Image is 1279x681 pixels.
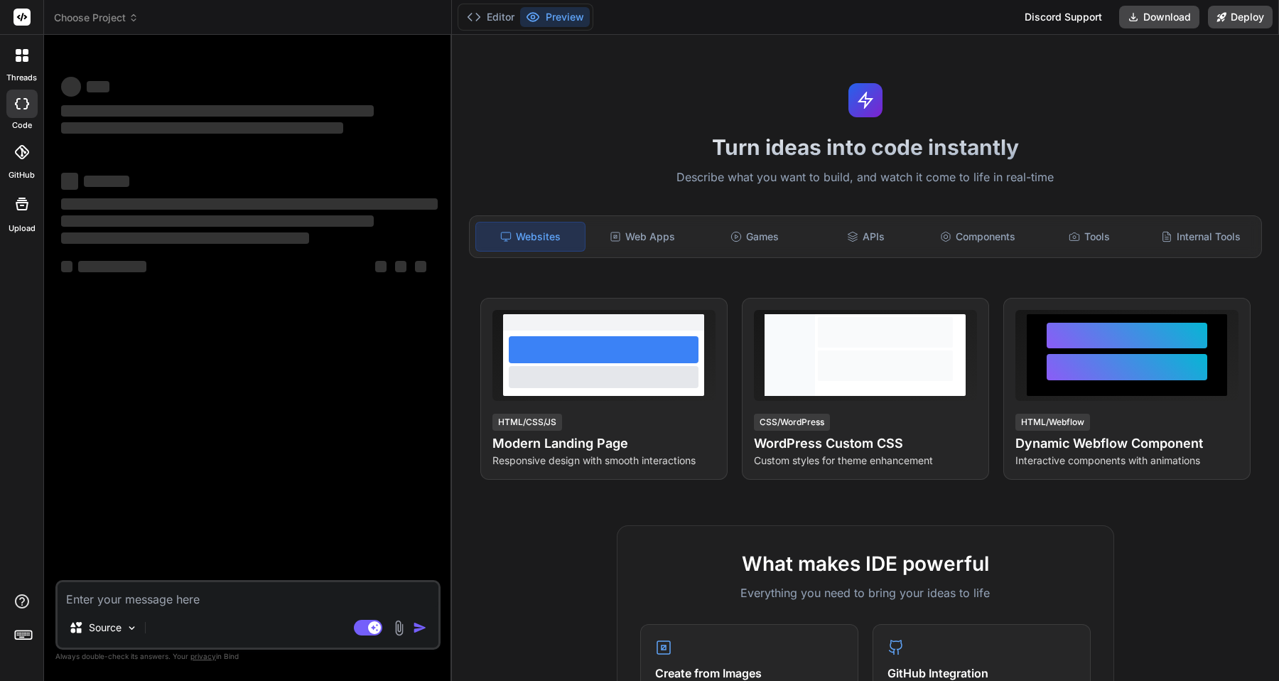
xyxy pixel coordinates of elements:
span: ‌ [395,261,406,272]
div: HTML/CSS/JS [492,414,562,431]
span: ‌ [61,261,72,272]
div: Components [923,222,1032,252]
span: ‌ [415,261,426,272]
span: privacy [190,652,216,660]
h4: Dynamic Webflow Component [1015,434,1238,454]
span: ‌ [61,122,343,134]
p: Interactive components with animations [1015,454,1238,468]
span: ‌ [87,81,109,92]
div: Web Apps [588,222,697,252]
p: Source [89,621,122,635]
img: attachment [391,620,407,636]
div: HTML/Webflow [1015,414,1090,431]
h4: WordPress Custom CSS [754,434,977,454]
span: ‌ [61,198,438,210]
span: ‌ [375,261,387,272]
button: Preview [520,7,590,27]
div: Discord Support [1016,6,1111,28]
button: Editor [461,7,520,27]
label: Upload [9,222,36,235]
img: Pick Models [126,622,138,634]
span: ‌ [61,173,78,190]
span: ‌ [61,77,81,97]
div: Internal Tools [1147,222,1256,252]
div: Tools [1035,222,1144,252]
p: Everything you need to bring your ideas to life [640,584,1091,601]
label: code [12,119,32,132]
span: ‌ [84,176,129,187]
label: threads [6,72,37,84]
div: APIs [811,222,920,252]
img: icon [413,621,427,635]
button: Deploy [1208,6,1273,28]
p: Custom styles for theme enhancement [754,454,977,468]
label: GitHub [9,169,35,181]
p: Always double-check its answers. Your in Bind [55,650,441,663]
div: Websites [475,222,585,252]
p: Responsive design with smooth interactions [492,454,716,468]
button: Download [1119,6,1199,28]
span: Choose Project [54,11,139,25]
div: CSS/WordPress [754,414,830,431]
h2: What makes IDE powerful [640,549,1091,579]
span: ‌ [61,105,374,117]
h4: Modern Landing Page [492,434,716,454]
span: ‌ [61,215,374,227]
span: ‌ [61,232,309,244]
h1: Turn ideas into code instantly [460,134,1270,160]
span: ‌ [78,261,146,272]
p: Describe what you want to build, and watch it come to life in real-time [460,168,1270,187]
div: Games [700,222,809,252]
